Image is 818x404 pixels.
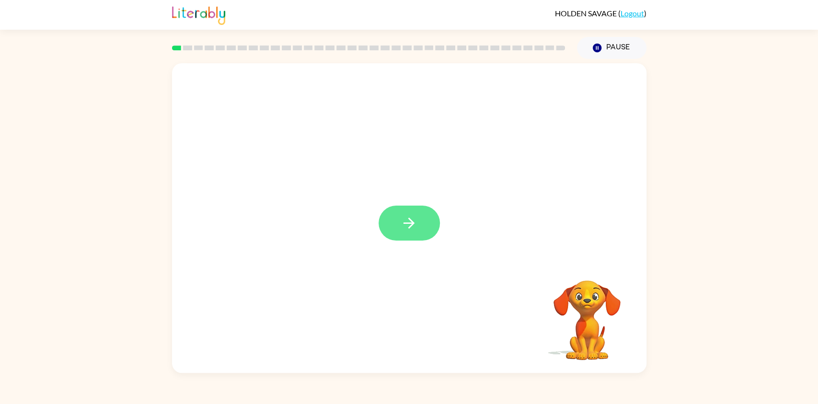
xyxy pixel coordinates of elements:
[539,265,635,361] video: Your browser must support playing .mp4 files to use Literably. Please try using another browser.
[555,9,618,18] span: HOLDEN SAVAGE
[555,9,646,18] div: ( )
[577,37,646,59] button: Pause
[172,4,225,25] img: Literably
[621,9,644,18] a: Logout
